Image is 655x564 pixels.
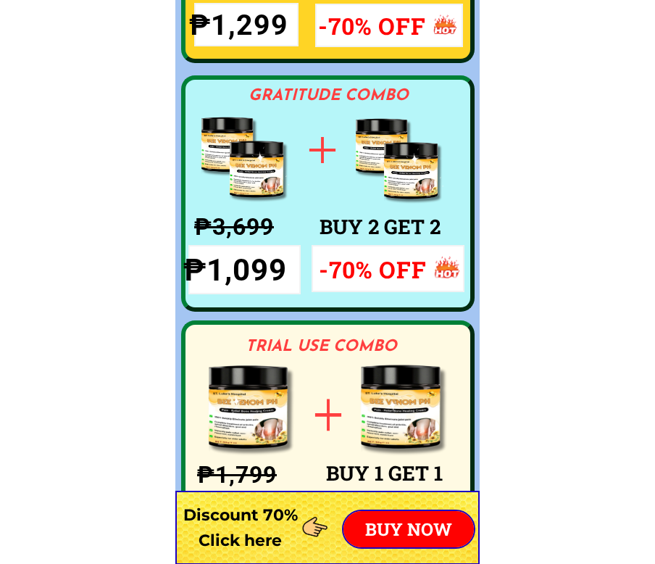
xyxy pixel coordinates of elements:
[320,211,544,244] h3: BUY 2 GET 2
[326,457,551,490] h3: BUY 1 GET 1
[343,511,474,547] p: BUY NOW
[319,251,433,288] h3: -70% OFF
[246,335,422,360] h3: TRIAL USE COMBO
[197,457,308,494] h3: ₱1,799
[249,84,425,109] h3: GRATITUDE COMBO
[175,502,305,553] h3: Discount 70% Click here
[194,209,305,246] h3: ₱3,699
[189,3,312,49] h3: ₱1,299
[183,246,304,294] h3: ₱1,099
[318,7,429,43] h3: -70% OFF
